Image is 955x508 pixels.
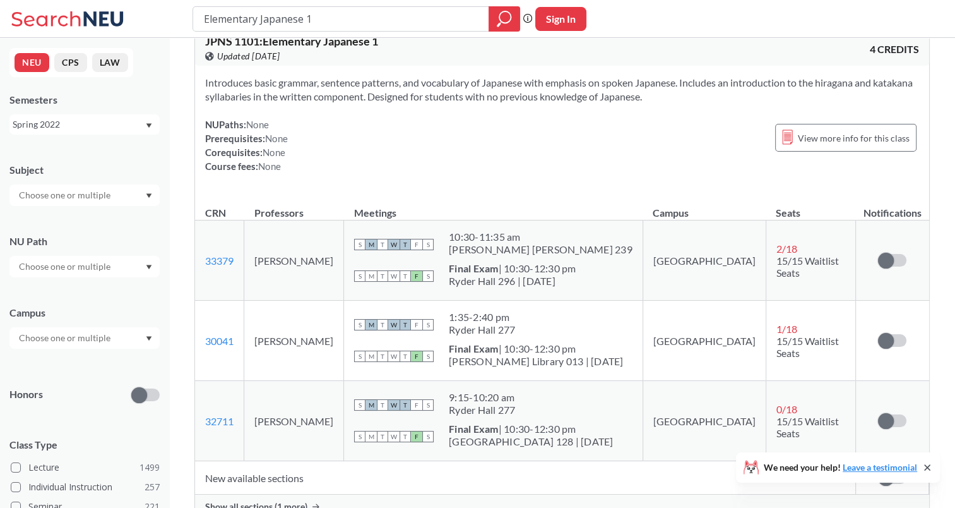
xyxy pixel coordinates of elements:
th: Campus [643,193,766,221]
span: M [365,239,377,250]
span: Class Type [9,438,160,452]
span: T [400,351,411,362]
div: Dropdown arrow [9,327,160,349]
span: 4 CREDITS [870,42,919,56]
span: S [422,399,434,411]
p: Honors [9,387,43,402]
span: T [377,351,388,362]
span: M [365,351,377,362]
span: T [400,399,411,411]
span: S [422,319,434,330]
td: New available sections [195,461,855,495]
span: 257 [145,480,160,494]
input: Choose one or multiple [13,330,119,346]
div: Spring 2022Dropdown arrow [9,114,160,135]
svg: Dropdown arrow [146,336,152,341]
td: [GEOGRAPHIC_DATA] [643,381,766,461]
span: 2 / 18 [776,243,797,255]
span: F [411,351,422,362]
div: NU Path [9,234,160,248]
span: S [422,351,434,362]
div: Ryder Hall 277 [449,404,516,416]
button: Sign In [535,7,586,31]
span: S [354,399,365,411]
span: F [411,270,422,282]
div: Ryder Hall 296 | [DATE] [449,275,576,287]
button: CPS [54,53,87,72]
div: | 10:30-12:30 pm [449,423,614,435]
div: [GEOGRAPHIC_DATA] 128 | [DATE] [449,435,614,448]
td: [PERSON_NAME] [244,381,344,461]
span: T [377,319,388,330]
b: Final Exam [449,262,499,274]
span: T [400,239,411,250]
span: JPNS 1101 : Elementary Japanese 1 [205,34,378,48]
div: Dropdown arrow [9,184,160,206]
span: None [246,119,269,130]
button: NEU [15,53,49,72]
span: S [354,239,365,250]
div: 1:35 - 2:40 pm [449,311,516,324]
a: 33379 [205,255,234,267]
td: [GEOGRAPHIC_DATA] [643,221,766,301]
span: 15/15 Waitlist Seats [776,255,839,279]
div: Campus [9,306,160,320]
span: None [258,160,281,172]
div: Ryder Hall 277 [449,324,516,336]
span: S [354,431,365,442]
button: LAW [92,53,128,72]
a: 32711 [205,415,234,427]
span: 1499 [139,461,160,475]
span: W [388,399,400,411]
div: CRN [205,206,226,220]
div: Spring 2022 [13,118,145,131]
span: Introduces basic grammar, sentence patterns, and vocabulary of Japanese with emphasis on spoken J... [205,76,913,102]
svg: Dropdown arrow [146,265,152,270]
label: Individual Instruction [11,479,160,495]
b: Final Exam [449,423,499,435]
td: [PERSON_NAME] [244,301,344,381]
span: We need your help! [764,463,917,472]
div: | 10:30-12:30 pm [449,262,576,275]
span: S [422,239,434,250]
th: Meetings [344,193,643,221]
span: M [365,319,377,330]
span: S [422,270,434,282]
span: T [400,270,411,282]
b: Final Exam [449,342,499,354]
input: Choose one or multiple [13,259,119,274]
div: Dropdown arrow [9,256,160,277]
span: 0 / 18 [776,403,797,415]
div: NUPaths: Prerequisites: Corequisites: Course fees: [205,118,288,173]
span: T [400,431,411,442]
span: W [388,319,400,330]
div: magnifying glass [489,6,520,32]
span: Updated [DATE] [217,49,280,63]
div: | 10:30-12:30 pm [449,342,624,355]
span: T [377,399,388,411]
span: T [377,431,388,442]
span: M [365,270,377,282]
a: 30041 [205,335,234,347]
span: 15/15 Waitlist Seats [776,415,839,439]
span: S [422,431,434,442]
span: W [388,431,400,442]
span: S [354,319,365,330]
div: 10:30 - 11:35 am [449,231,632,243]
span: T [377,239,388,250]
div: Subject [9,163,160,177]
span: 1 / 18 [776,323,797,335]
span: W [388,351,400,362]
input: Choose one or multiple [13,188,119,203]
th: Notifications [855,193,928,221]
span: F [411,239,422,250]
span: None [263,147,285,158]
span: W [388,239,400,250]
svg: magnifying glass [497,10,512,28]
span: F [411,319,422,330]
span: F [411,399,422,411]
span: M [365,399,377,411]
div: Semesters [9,93,160,107]
span: View more info for this class [798,130,910,146]
span: S [354,270,365,282]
